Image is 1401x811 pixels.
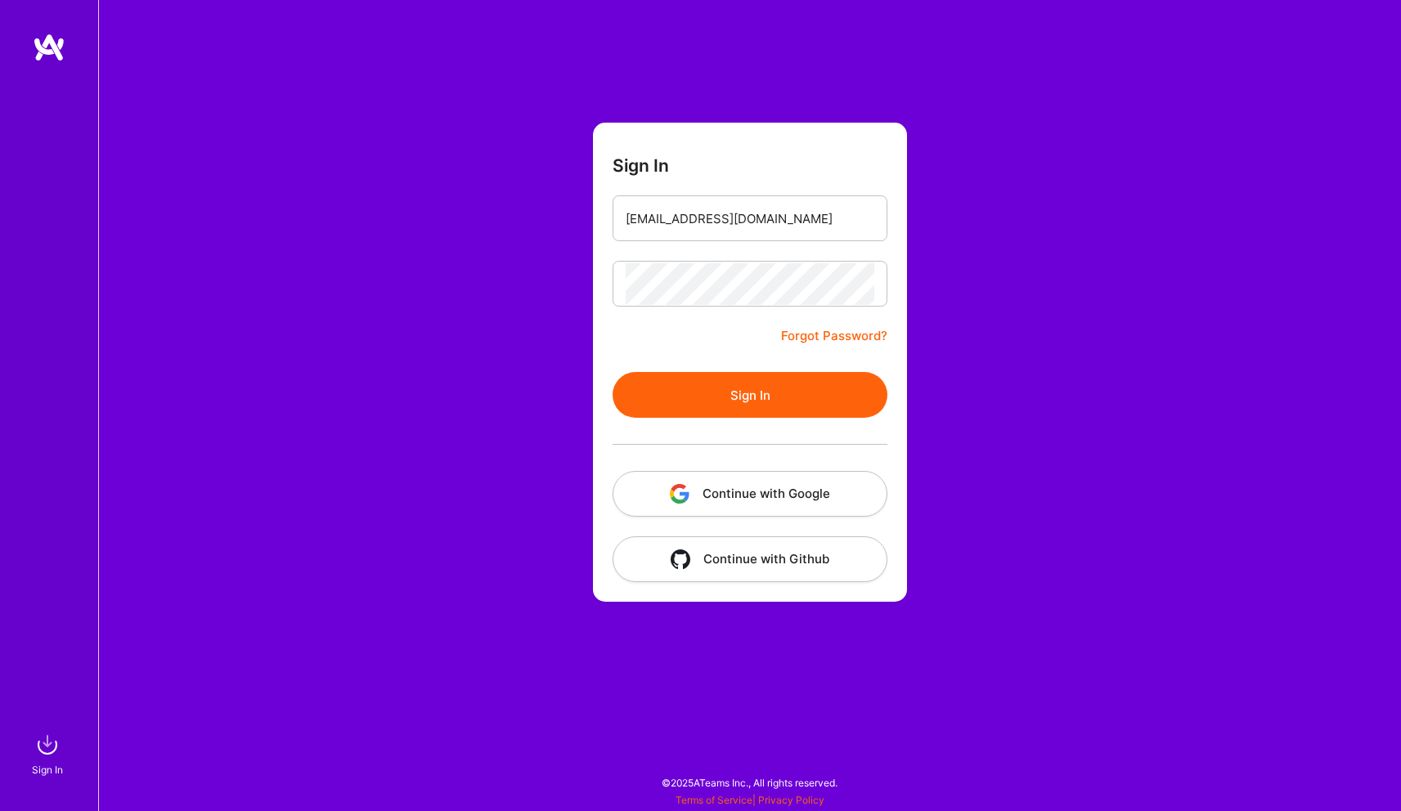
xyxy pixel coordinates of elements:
[613,471,887,517] button: Continue with Google
[32,761,63,778] div: Sign In
[613,155,669,176] h3: Sign In
[626,198,874,240] input: Email...
[34,728,64,778] a: sign inSign In
[31,728,64,761] img: sign in
[98,762,1401,803] div: © 2025 ATeams Inc., All rights reserved.
[613,372,887,418] button: Sign In
[671,549,690,569] img: icon
[33,33,65,62] img: logo
[676,794,752,806] a: Terms of Service
[676,794,824,806] span: |
[613,536,887,582] button: Continue with Github
[670,484,689,504] img: icon
[781,326,887,346] a: Forgot Password?
[758,794,824,806] a: Privacy Policy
